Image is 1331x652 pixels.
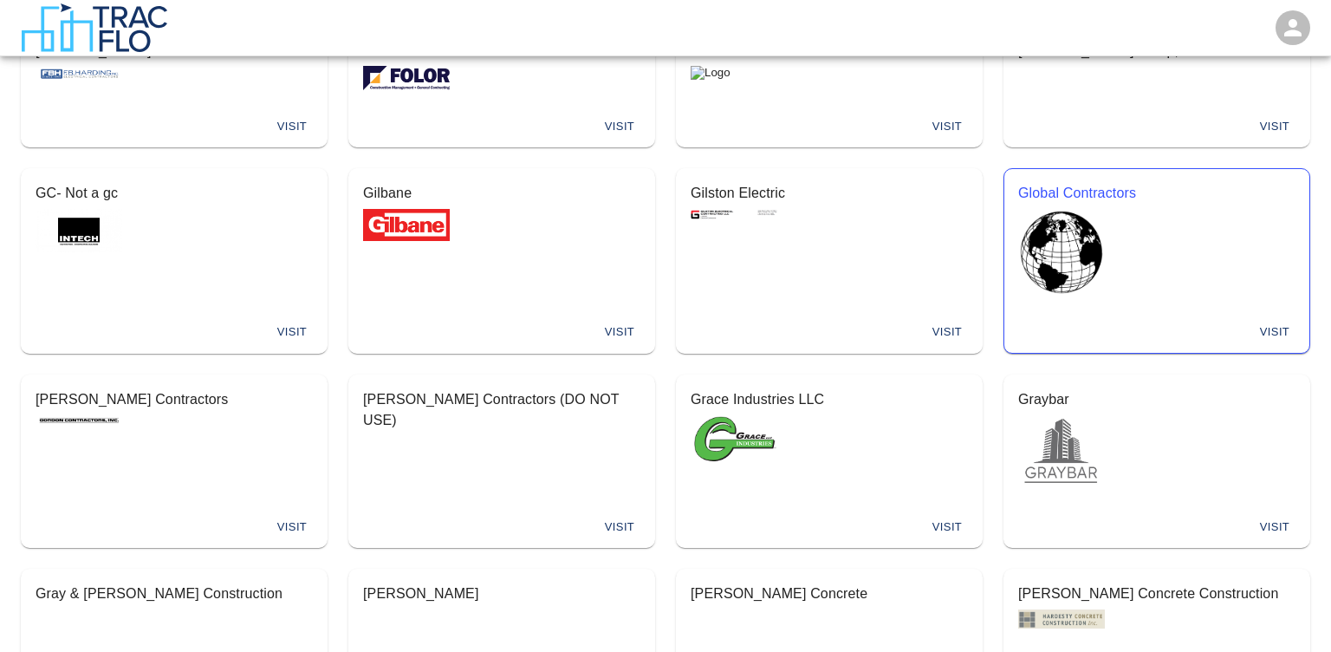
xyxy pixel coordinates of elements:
button: Visit [592,114,647,140]
button: Visit [919,319,975,346]
button: Visit [264,514,320,541]
button: G4SLogo [677,27,982,107]
img: Logo [36,416,122,425]
p: [PERSON_NAME] [363,584,640,604]
p: Gilston Electric [691,183,968,204]
button: [PERSON_NAME] Contractors (DO NOT USE) [349,375,654,507]
img: Logo [691,66,730,80]
button: Grace Industries LLCLogo [677,375,982,507]
button: Visit [264,114,320,140]
img: Logo [1018,414,1105,490]
iframe: Chat Widget [1244,569,1331,652]
button: Visit [1247,319,1302,346]
button: [PERSON_NAME] Concrete [677,570,982,644]
img: TracFlo Logo [21,3,167,52]
p: [PERSON_NAME] Concrete Construction [1018,584,1295,604]
button: Visit [919,114,975,140]
button: Visit [264,319,320,346]
p: Global Contractors [1018,183,1295,204]
button: Global ContractorsLogo [1004,169,1309,311]
p: [PERSON_NAME] Concrete [691,584,968,604]
p: Grace Industries LLC [691,389,968,410]
img: Logo [36,66,122,82]
img: Logo [691,414,777,464]
img: Logo [691,210,777,219]
button: [PERSON_NAME] [349,570,654,644]
button: Visit [592,319,647,346]
button: [PERSON_NAME] &amp; Tile [1004,27,1309,107]
p: Graybar [1018,389,1295,410]
p: Gilbane [363,183,640,204]
img: Logo [36,209,122,252]
button: [PERSON_NAME] ContractorsLogo [22,375,327,507]
button: [PERSON_NAME]Logo [22,27,327,107]
img: Logo [363,66,450,90]
p: [PERSON_NAME] Contractors [36,389,313,410]
p: Gray & [PERSON_NAME] Construction [36,584,313,604]
button: GilbaneLogo [349,169,654,311]
button: Folor IncLogo [349,27,654,107]
button: Visit [592,514,647,541]
p: [PERSON_NAME] Contractors (DO NOT USE) [363,389,640,431]
button: Visit [919,514,975,541]
img: Logo [1018,610,1105,629]
button: GC- Not a gcLogo [22,169,327,311]
img: Logo [363,209,450,241]
button: GraybarLogo [1004,375,1309,507]
button: Visit [1247,514,1302,541]
button: Visit [1247,114,1302,140]
button: [PERSON_NAME] Concrete ConstructionLogo [1004,570,1309,644]
button: Gray & [PERSON_NAME] Construction [22,570,327,644]
img: Logo [1018,209,1105,296]
p: GC- Not a gc [36,183,313,204]
button: Gilston ElectricLogo [677,169,982,311]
